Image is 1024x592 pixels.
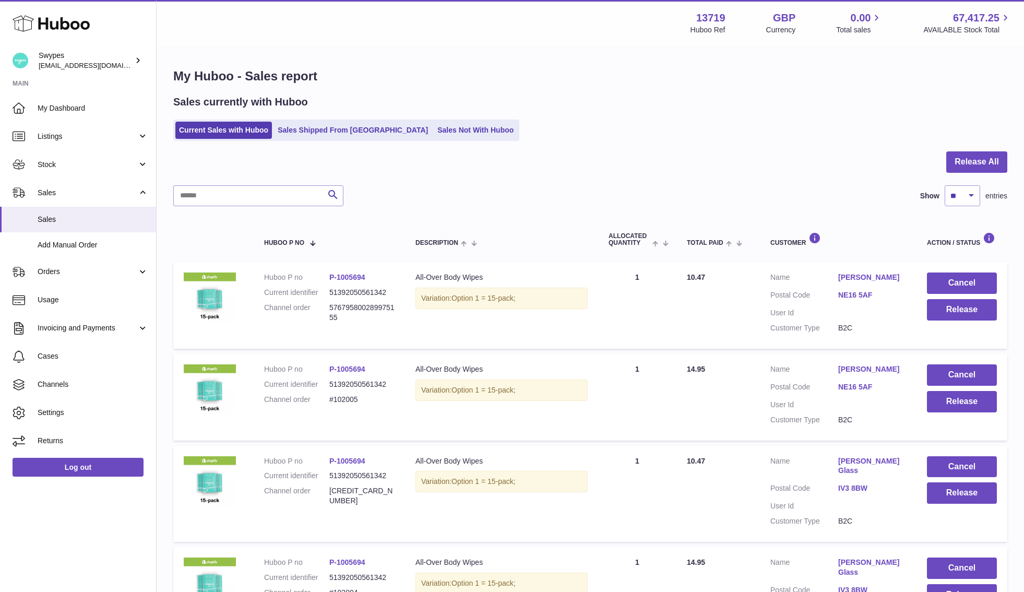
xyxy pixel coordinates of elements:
dd: 51392050561342 [329,288,395,298]
button: Cancel [927,456,997,478]
button: Cancel [927,273,997,294]
a: NE16 5AF [838,382,906,392]
dd: B2C [838,323,906,333]
label: Show [920,191,939,201]
dd: 51392050561342 [329,573,395,583]
span: Stock [38,160,137,170]
button: Cancel [927,364,997,386]
span: Listings [38,132,137,141]
span: AVAILABLE Stock Total [923,25,1011,35]
dt: Name [770,273,838,285]
div: Customer [770,232,906,246]
span: Description [415,240,458,246]
div: Variation: [415,471,588,492]
div: Swypes [39,51,133,70]
span: Total sales [836,25,883,35]
button: Release All [946,151,1007,173]
span: [EMAIL_ADDRESS][DOMAIN_NAME] [39,61,153,69]
span: Add Manual Order [38,240,148,250]
span: 14.95 [687,558,705,566]
td: 1 [598,446,676,542]
dt: Channel order [264,395,329,405]
td: 1 [598,262,676,349]
a: 0.00 Total sales [836,11,883,35]
dt: Name [770,364,838,377]
dt: Channel order [264,486,329,506]
a: Log out [13,458,144,477]
span: Option 1 = 15-pack; [451,477,516,486]
dt: Current identifier [264,288,329,298]
strong: 13719 [696,11,725,25]
h2: Sales currently with Huboo [173,95,308,109]
span: Total paid [687,240,723,246]
dt: Channel order [264,303,329,323]
strong: GBP [773,11,795,25]
dt: Name [770,456,838,479]
dt: User Id [770,400,838,410]
dt: Current identifier [264,573,329,583]
a: [PERSON_NAME] Glass [838,558,906,577]
a: P-1005694 [329,365,365,373]
dd: 51392050561342 [329,380,395,389]
span: Sales [38,215,148,224]
img: 137191726829119.png [184,456,236,508]
span: Invoicing and Payments [38,323,137,333]
dt: Customer Type [770,516,838,526]
button: Cancel [927,558,997,579]
dt: Customer Type [770,415,838,425]
a: P-1005694 [329,558,365,566]
div: Huboo Ref [690,25,725,35]
a: Sales Not With Huboo [434,122,517,139]
span: 0.00 [851,11,871,25]
dd: [CREDIT_CARD_NUMBER] [329,486,395,506]
button: Release [927,391,997,412]
a: P-1005694 [329,273,365,281]
dt: User Id [770,501,838,511]
dd: #102005 [329,395,395,405]
a: [PERSON_NAME] Glass [838,456,906,476]
dd: B2C [838,415,906,425]
img: 137191726829119.png [184,273,236,325]
dt: Postal Code [770,382,838,395]
dd: 51392050561342 [329,471,395,481]
img: hello@swypes.co.uk [13,53,28,68]
span: Sales [38,188,137,198]
dt: Customer Type [770,323,838,333]
h1: My Huboo - Sales report [173,68,1007,85]
span: Channels [38,380,148,389]
span: Settings [38,408,148,418]
div: All-Over Body Wipes [415,273,588,282]
span: 67,417.25 [953,11,999,25]
a: IV3 8BW [838,483,906,493]
dt: Huboo P no [264,364,329,374]
span: Usage [38,295,148,305]
span: entries [985,191,1007,201]
dt: Huboo P no [264,273,329,282]
span: ALLOCATED Quantity [609,233,650,246]
dt: Name [770,558,838,580]
a: Sales Shipped From [GEOGRAPHIC_DATA] [274,122,432,139]
button: Release [927,482,997,504]
div: Variation: [415,288,588,309]
span: Orders [38,267,137,277]
span: Option 1 = 15-pack; [451,579,516,587]
a: Current Sales with Huboo [175,122,272,139]
span: 10.47 [687,457,705,465]
button: Release [927,299,997,321]
a: [PERSON_NAME] [838,273,906,282]
a: NE16 5AF [838,290,906,300]
div: Variation: [415,380,588,401]
div: All-Over Body Wipes [415,364,588,374]
a: [PERSON_NAME] [838,364,906,374]
div: Action / Status [927,232,997,246]
dt: User Id [770,308,838,318]
dd: 576795800289975155 [329,303,395,323]
span: Returns [38,436,148,446]
img: 137191726829119.png [184,364,236,417]
div: All-Over Body Wipes [415,558,588,567]
span: Cases [38,351,148,361]
a: P-1005694 [329,457,365,465]
span: 14.95 [687,365,705,373]
dt: Current identifier [264,380,329,389]
td: 1 [598,354,676,441]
